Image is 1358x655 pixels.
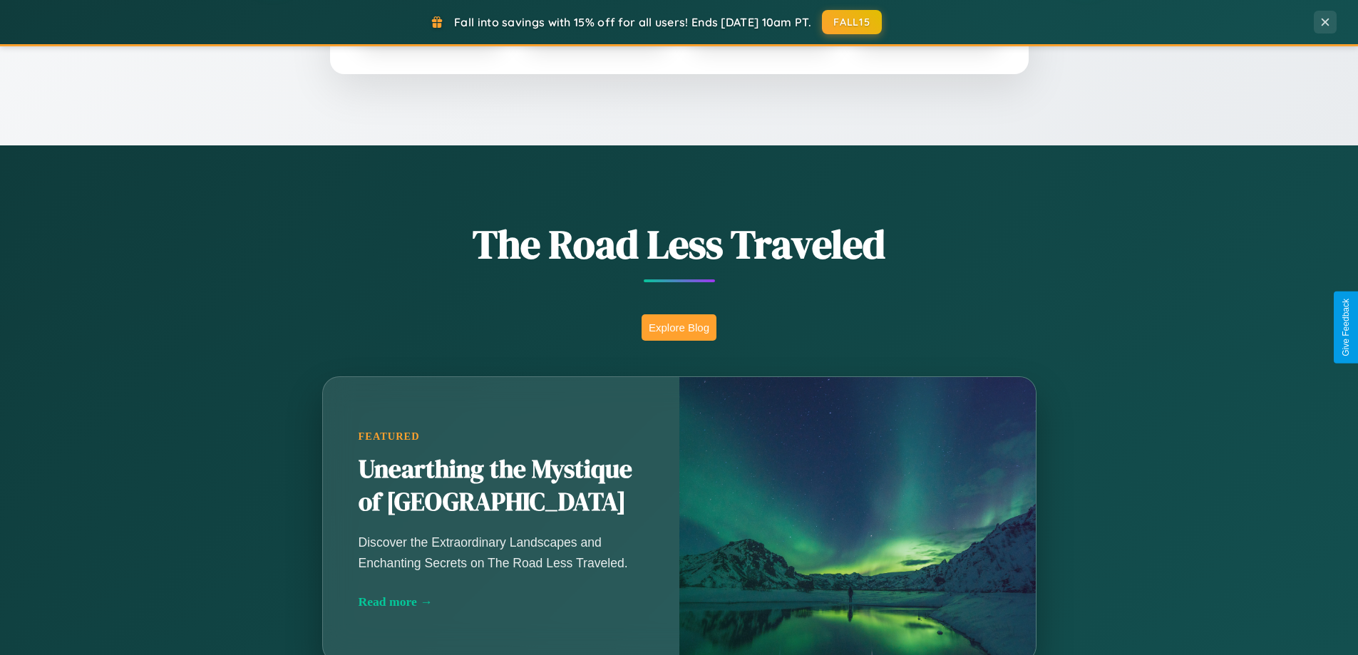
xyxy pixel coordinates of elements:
h1: The Road Less Traveled [252,217,1107,272]
button: Explore Blog [642,314,716,341]
p: Discover the Extraordinary Landscapes and Enchanting Secrets on The Road Less Traveled. [359,532,644,572]
div: Featured [359,430,644,443]
button: FALL15 [822,10,882,34]
span: Fall into savings with 15% off for all users! Ends [DATE] 10am PT. [454,15,811,29]
h2: Unearthing the Mystique of [GEOGRAPHIC_DATA] [359,453,644,519]
div: Give Feedback [1341,299,1351,356]
div: Read more → [359,594,644,609]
